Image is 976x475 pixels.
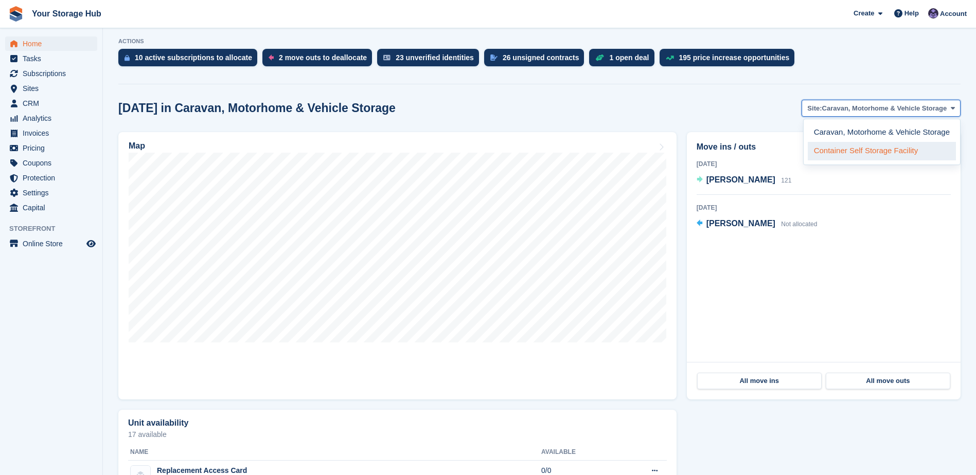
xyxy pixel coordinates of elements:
[490,54,498,61] img: contract_signature_icon-13c848040528278c33f63329250d36e43548de30e8caae1d1a13099fd9432cc5.svg
[118,38,961,45] p: ACTIONS
[928,8,938,19] img: Liam Beddard
[541,444,618,461] th: Available
[808,142,956,160] a: Container Self Storage Facility
[807,103,822,114] span: Site:
[23,186,84,200] span: Settings
[377,49,484,71] a: 23 unverified identities
[85,238,97,250] a: Preview store
[118,132,677,399] a: Map
[697,217,818,231] a: [PERSON_NAME] Not allocated
[279,53,367,62] div: 2 move outs to deallocate
[5,200,97,215] a: menu
[5,126,97,140] a: menu
[822,103,947,114] span: Caravan, Motorhome & Vehicle Storage
[904,8,919,19] span: Help
[697,159,951,169] div: [DATE]
[781,221,817,228] span: Not allocated
[854,8,874,19] span: Create
[125,54,130,61] img: active_subscription_to_allocate_icon-d502201f5373d7db506a760aba3b589e785aa758c864c3986d89f69b8ff3...
[28,5,105,22] a: Your Storage Hub
[660,49,800,71] a: 195 price increase opportunities
[503,53,579,62] div: 26 unsigned contracts
[23,156,84,170] span: Coupons
[135,53,252,62] div: 10 active subscriptions to allocate
[589,49,659,71] a: 1 open deal
[23,236,84,251] span: Online Store
[23,171,84,185] span: Protection
[5,96,97,111] a: menu
[8,6,24,22] img: stora-icon-8386f47178a22dfd0bd8f6a31ec36ba5ce8667c1dd55bd0f319d3a0aa187defe.svg
[23,36,84,51] span: Home
[697,174,792,187] a: [PERSON_NAME] 121
[129,141,145,151] h2: Map
[706,175,775,184] span: [PERSON_NAME]
[609,53,649,62] div: 1 open deal
[5,36,97,51] a: menu
[595,54,604,61] img: deal-1b604bf984904fb50ccaf53a9ad4b4a5d6e5aea283cecdc64d6e3604feb123c2.svg
[118,49,262,71] a: 10 active subscriptions to allocate
[5,236,97,251] a: menu
[128,418,188,428] h2: Unit availability
[697,203,951,212] div: [DATE]
[5,111,97,125] a: menu
[5,81,97,96] a: menu
[5,171,97,185] a: menu
[23,141,84,155] span: Pricing
[23,81,84,96] span: Sites
[23,111,84,125] span: Analytics
[383,54,391,61] img: verify_identity-adf6edd0f0f0b5bbfe63781bf79b02c33cf7c696d77639b501bdc392416b5a36.svg
[5,186,97,200] a: menu
[5,51,97,66] a: menu
[23,96,84,111] span: CRM
[5,141,97,155] a: menu
[5,66,97,81] a: menu
[706,219,775,228] span: [PERSON_NAME]
[118,101,396,115] h2: [DATE] in Caravan, Motorhome & Vehicle Storage
[484,49,590,71] a: 26 unsigned contracts
[9,224,102,234] span: Storefront
[128,431,667,438] p: 17 available
[808,123,956,142] a: Caravan, Motorhome & Vehicle Storage
[5,156,97,170] a: menu
[23,66,84,81] span: Subscriptions
[666,56,674,60] img: price_increase_opportunities-93ffe204e8149a01c8c9dc8f82e8f89637d9d84a8eef4429ea346261dce0b2c0.svg
[940,9,967,19] span: Account
[697,373,822,389] a: All move ins
[269,54,274,61] img: move_outs_to_deallocate_icon-f764333ba52eb49d3ac5e1228854f67142a1ed5810a6f6cc68b1a99e826820c5.svg
[826,373,950,389] a: All move outs
[23,51,84,66] span: Tasks
[23,126,84,140] span: Invoices
[679,53,790,62] div: 195 price increase opportunities
[802,100,961,117] button: Site: Caravan, Motorhome & Vehicle Storage
[262,49,377,71] a: 2 move outs to deallocate
[128,444,541,461] th: Name
[697,141,951,153] h2: Move ins / outs
[23,200,84,215] span: Capital
[396,53,474,62] div: 23 unverified identities
[781,177,791,184] span: 121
